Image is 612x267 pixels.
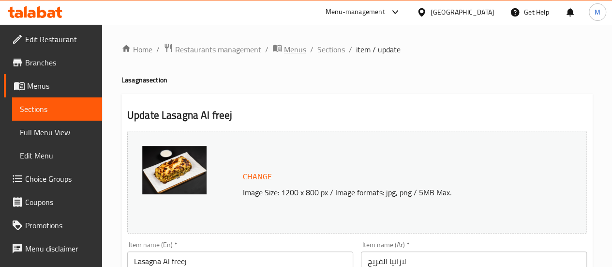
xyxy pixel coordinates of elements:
span: Menu disclaimer [25,243,94,254]
a: Coupons [4,190,102,214]
button: Change [239,167,276,187]
a: Menu disclaimer [4,237,102,260]
h2: Update Lasagna Al freej [127,108,587,123]
span: Sections [20,103,94,115]
div: Menu-management [326,6,385,18]
span: Menus [284,44,306,55]
li: / [265,44,269,55]
a: Menus [272,43,306,56]
span: item / update [356,44,401,55]
span: Promotions [25,220,94,231]
span: M [595,7,600,17]
nav: breadcrumb [121,43,593,56]
li: / [349,44,352,55]
a: Edit Menu [12,144,102,167]
a: Branches [4,51,102,74]
a: Restaurants management [164,43,261,56]
a: Home [121,44,152,55]
a: Promotions [4,214,102,237]
span: Change [243,170,272,184]
span: Choice Groups [25,173,94,185]
a: Choice Groups [4,167,102,190]
a: Full Menu View [12,121,102,144]
h4: Lasagna section [121,75,593,85]
a: Sections [12,97,102,121]
p: Image Size: 1200 x 800 px / Image formats: jpg, png / 5MB Max. [239,187,561,198]
span: Edit Menu [20,150,94,161]
span: Branches [25,57,94,68]
span: Coupons [25,196,94,208]
span: Full Menu View [20,126,94,138]
li: / [156,44,160,55]
span: Menus [27,80,94,92]
a: Edit Restaurant [4,28,102,51]
span: Edit Restaurant [25,33,94,45]
div: [GEOGRAPHIC_DATA] [431,7,494,17]
li: / [310,44,313,55]
a: Menus [4,74,102,97]
span: Restaurants management [175,44,261,55]
img: mmw_638900148609207962 [142,146,207,194]
a: Sections [317,44,345,55]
